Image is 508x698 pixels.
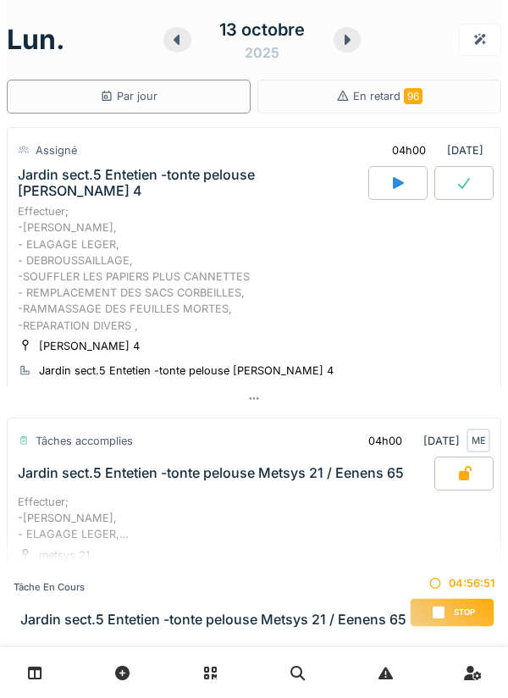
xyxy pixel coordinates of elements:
div: metsys 21 [39,547,90,563]
div: 04:56:51 [410,575,494,591]
div: Effectuer; -[PERSON_NAME], - ELAGAGE LEGER, - DEBROUSSAILLAGE, -SOUFFLER LES PAPIERS PLUS CANNETT... [18,203,490,334]
div: Assigné [36,142,77,158]
div: Effectuer; -[PERSON_NAME], - ELAGAGE LEGER, - DEBROUSSAILLAGE, -SOUFFLER LES PAPIERS PLUS CANNETT... [18,494,490,543]
span: En retard [353,90,422,102]
div: ME [467,429,490,452]
div: [DATE] [378,135,490,166]
div: Jardin sect.5 Entetien -tonte pelouse [PERSON_NAME] 4 [39,363,334,379]
div: Tâche en cours [14,580,406,595]
h3: Jardin sect.5 Entetien -tonte pelouse Metsys 21 / Eenens 65 [20,612,406,628]
div: Jardin sect.5 Entetien -tonte pelouse [PERSON_NAME] 4 [18,167,365,199]
div: 13 octobre [219,17,305,42]
div: Par jour [100,88,157,104]
h1: lun. [7,24,65,56]
div: [DATE] [354,425,490,457]
div: [PERSON_NAME] 4 [39,338,140,354]
div: Tâches accomplies [36,433,133,449]
div: 04h00 [368,433,402,449]
div: 04h00 [392,142,426,158]
div: 2025 [245,42,279,63]
span: 96 [404,88,422,104]
span: Stop [454,607,475,618]
div: Jardin sect.5 Entetien -tonte pelouse Metsys 21 / Eenens 65 [18,465,404,481]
